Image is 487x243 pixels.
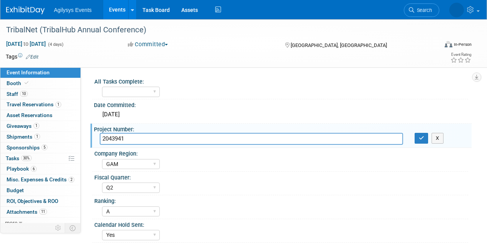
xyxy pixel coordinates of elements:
span: Travel Reservations [7,101,61,107]
span: 5 [42,144,47,150]
a: more [0,218,80,228]
a: Attachments11 [0,207,80,217]
a: Asset Reservations [0,110,80,121]
span: Booth [7,80,30,86]
a: Edit [26,54,38,60]
img: ExhibitDay [6,7,45,14]
td: Personalize Event Tab Strip [52,223,65,233]
span: Agilysys Events [54,7,92,13]
button: X [432,133,443,144]
span: to [22,41,30,47]
a: Event Information [0,67,80,78]
span: [GEOGRAPHIC_DATA], [GEOGRAPHIC_DATA] [291,42,387,48]
span: Shipments [7,134,40,140]
a: Staff10 [0,89,80,99]
a: Booth [0,78,80,89]
span: Giveaways [7,123,39,129]
span: Event Information [7,69,50,75]
div: Ranking: [94,195,468,205]
a: Sponsorships5 [0,142,80,153]
span: Asset Reservations [7,112,52,118]
td: Tags [6,53,38,60]
div: TribalNet (TribalHub Annual Conference) [3,23,432,37]
a: Tasks30% [0,153,80,164]
div: Calendar Hold Sent: [94,219,468,229]
button: Committed [125,40,171,49]
span: 1 [55,102,61,107]
img: Format-Inperson.png [445,41,452,47]
td: Toggle Event Tabs [65,223,81,233]
div: Event Rating [450,53,471,57]
span: Attachments [7,209,47,215]
div: Date Committed: [94,99,472,109]
a: Shipments1 [0,132,80,142]
span: Staff [7,91,28,97]
div: Fiscal Quarter: [94,172,468,181]
div: In-Person [454,42,472,47]
a: Travel Reservations1 [0,99,80,110]
span: ROI, Objectives & ROO [7,198,58,204]
div: [DATE] [100,109,466,121]
span: 10 [20,91,28,97]
span: (4 days) [47,42,64,47]
div: All Tasks Complete: [94,76,468,85]
span: Tasks [6,155,32,161]
a: Misc. Expenses & Credits2 [0,174,80,185]
img: Jen Reeves [449,3,464,17]
a: Search [404,3,439,17]
span: Misc. Expenses & Credits [7,176,74,183]
span: 6 [31,166,37,172]
span: Search [414,7,432,13]
a: Giveaways1 [0,121,80,131]
span: [DATE] [DATE] [6,40,46,47]
a: Playbook6 [0,164,80,174]
div: Project Number: [94,124,472,133]
i: Booth reservation complete [25,81,28,85]
a: ROI, Objectives & ROO [0,196,80,206]
span: Sponsorships [7,144,47,151]
span: 1 [33,123,39,129]
a: Budget [0,185,80,196]
span: 1 [34,134,40,139]
span: 2 [69,177,74,183]
div: Event Format [403,40,472,52]
span: Budget [7,187,24,193]
span: Playbook [7,166,37,172]
span: more [5,220,17,226]
div: Company Region: [94,148,468,158]
span: 30% [21,155,32,161]
span: 11 [39,209,47,215]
